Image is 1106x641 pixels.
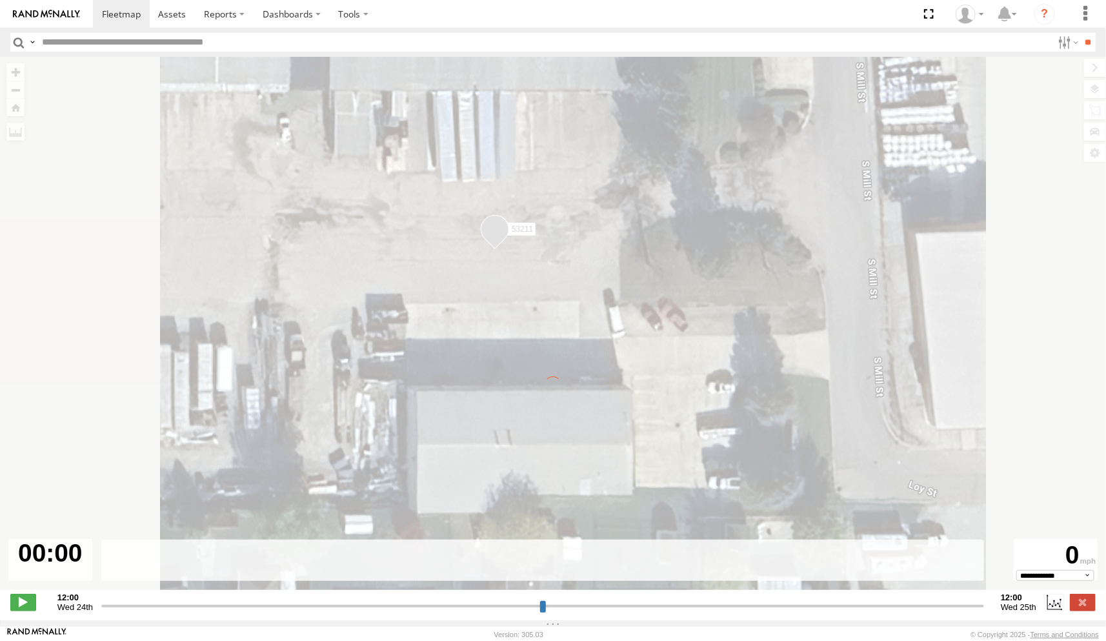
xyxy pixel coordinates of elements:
label: Play/Stop [10,594,36,611]
div: Version: 305.03 [494,631,543,638]
div: Miky Transport [951,5,989,24]
strong: 12:00 [1001,593,1036,602]
div: © Copyright 2025 - [970,631,1099,638]
i: ? [1034,4,1055,25]
label: Search Filter Options [1053,33,1081,52]
label: Search Query [27,33,37,52]
strong: 12:00 [57,593,93,602]
label: Close [1070,594,1096,611]
a: Terms and Conditions [1031,631,1099,638]
span: Wed 25th [1001,602,1036,612]
img: rand-logo.svg [13,10,80,19]
a: Visit our Website [7,628,66,641]
div: 0 [1016,541,1096,570]
span: Wed 24th [57,602,93,612]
